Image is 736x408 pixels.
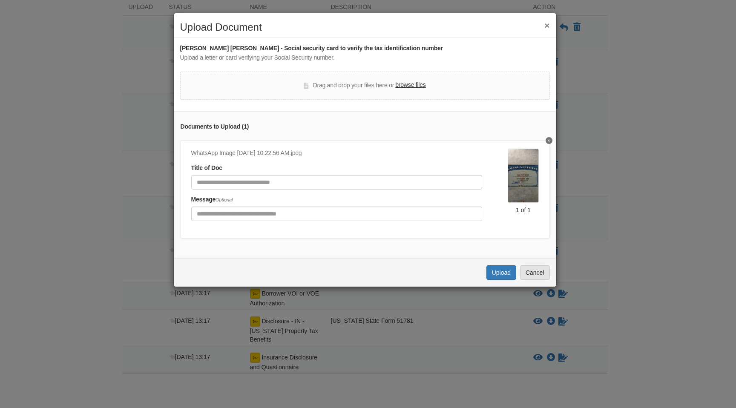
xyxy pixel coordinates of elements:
[180,44,550,53] div: [PERSON_NAME] [PERSON_NAME] - Social security card to verify the tax identification number
[520,265,550,280] button: Cancel
[304,80,425,91] div: Drag and drop your files here or
[544,21,549,30] button: ×
[546,137,552,144] button: Delete undefined
[395,80,425,90] label: browse files
[191,207,483,221] input: Include any comments on this document
[191,149,483,158] div: WhatsApp Image [DATE] 10.22.56 AM.jpeg
[180,22,550,33] h2: Upload Document
[191,195,233,204] label: Message
[508,206,538,214] div: 1 of 1
[191,164,222,173] label: Title of Doc
[216,197,233,202] span: Optional
[180,53,550,63] div: Upload a letter or card verifying your Social Security number.
[508,149,538,203] img: WhatsApp Image 2025-08-20 at 10.22.56 AM.jpeg
[181,122,549,132] div: Documents to Upload ( 1 )
[486,265,516,280] button: Upload
[191,175,483,190] input: Document Title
